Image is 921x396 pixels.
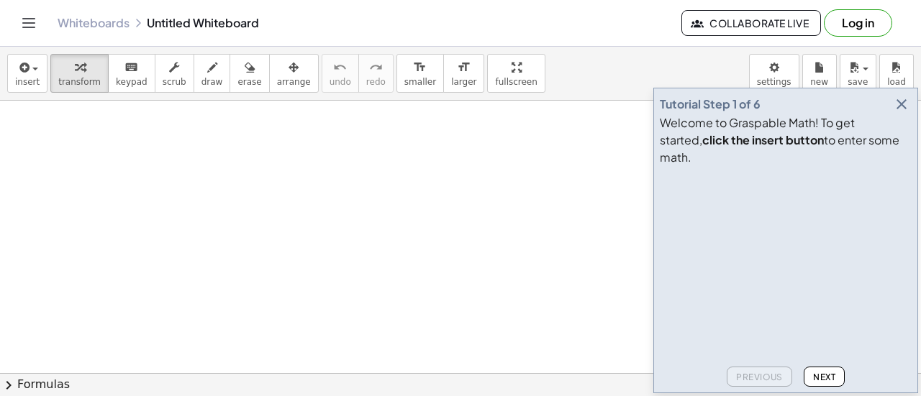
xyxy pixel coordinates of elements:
[330,77,351,87] span: undo
[237,77,261,87] span: erase
[124,59,138,76] i: keyboard
[887,77,906,87] span: load
[58,16,130,30] a: Whiteboards
[366,77,386,87] span: redo
[443,54,484,93] button: format_sizelarger
[702,132,824,147] b: click the insert button
[681,10,821,36] button: Collaborate Live
[660,114,912,166] div: Welcome to Graspable Math! To get started, to enter some math.
[660,96,761,113] div: Tutorial Step 1 of 6
[201,77,223,87] span: draw
[17,11,40,34] button: Toggle navigation
[116,77,148,87] span: keypad
[457,59,471,76] i: format_size
[810,77,828,87] span: new
[813,372,835,382] span: Next
[155,54,194,93] button: scrub
[404,77,436,87] span: smaller
[15,77,40,87] span: insert
[757,77,791,87] span: settings
[369,59,383,76] i: redo
[108,54,155,93] button: keyboardkeypad
[163,77,186,87] span: scrub
[269,54,319,93] button: arrange
[50,54,109,93] button: transform
[495,77,537,87] span: fullscreen
[7,54,47,93] button: insert
[694,17,809,29] span: Collaborate Live
[230,54,269,93] button: erase
[487,54,545,93] button: fullscreen
[58,77,101,87] span: transform
[824,9,892,37] button: Log in
[413,59,427,76] i: format_size
[277,77,311,87] span: arrange
[840,54,876,93] button: save
[396,54,444,93] button: format_sizesmaller
[333,59,347,76] i: undo
[322,54,359,93] button: undoundo
[451,77,476,87] span: larger
[194,54,231,93] button: draw
[848,77,868,87] span: save
[358,54,394,93] button: redoredo
[879,54,914,93] button: load
[802,54,837,93] button: new
[804,367,845,387] button: Next
[749,54,799,93] button: settings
